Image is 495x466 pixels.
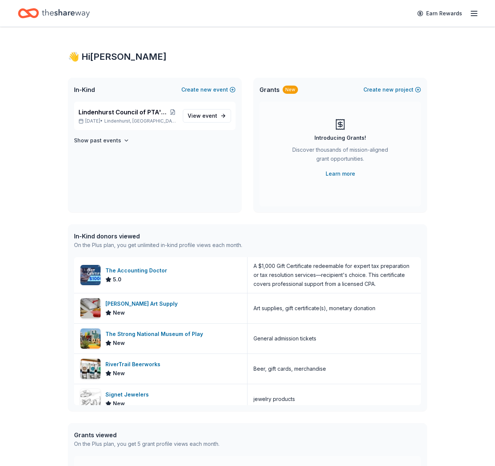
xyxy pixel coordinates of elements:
[104,118,177,124] span: Lindenhurst, [GEOGRAPHIC_DATA]
[253,262,415,288] div: A $1,000 Gift Certificate redeemable for expert tax preparation or tax resolution services—recipi...
[253,364,326,373] div: Beer, gift cards, merchandise
[382,85,394,94] span: new
[202,112,217,119] span: event
[253,334,316,343] div: General admission tickets
[79,108,169,117] span: Lindenhurst Council of PTA's "Bright Futures" Fundraiser
[74,241,242,250] div: On the Plus plan, you get unlimited in-kind profile views each month.
[113,369,125,378] span: New
[80,328,101,349] img: Image for The Strong National Museum of Play
[74,439,219,448] div: On the Plus plan, you get 5 grant profile views each month.
[326,169,355,178] a: Learn more
[68,51,427,63] div: 👋 Hi [PERSON_NAME]
[79,118,177,124] p: [DATE] •
[80,265,101,285] img: Image for The Accounting Doctor
[259,85,280,94] span: Grants
[113,399,125,408] span: New
[105,266,170,275] div: The Accounting Doctor
[200,85,212,94] span: new
[80,389,101,409] img: Image for Signet Jewelers
[314,133,366,142] div: Introducing Grants!
[413,7,467,20] a: Earn Rewards
[253,395,295,404] div: jewelry products
[74,85,95,94] span: In-Kind
[283,86,298,94] div: New
[74,232,242,241] div: In-Kind donors viewed
[183,109,231,123] a: View event
[74,136,129,145] button: Show past events
[105,330,206,339] div: The Strong National Museum of Play
[105,299,181,308] div: [PERSON_NAME] Art Supply
[363,85,421,94] button: Createnewproject
[289,145,391,166] div: Discover thousands of mission-aligned grant opportunities.
[113,308,125,317] span: New
[188,111,217,120] span: View
[18,4,90,22] a: Home
[74,136,121,145] h4: Show past events
[80,359,101,379] img: Image for RiverTrail Beerworks
[181,85,236,94] button: Createnewevent
[80,298,101,318] img: Image for Trekell Art Supply
[113,339,125,348] span: New
[74,430,219,439] div: Grants viewed
[105,390,152,399] div: Signet Jewelers
[105,360,163,369] div: RiverTrail Beerworks
[113,275,122,284] span: 5.0
[253,304,375,313] div: Art supplies, gift certificate(s), monetary donation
